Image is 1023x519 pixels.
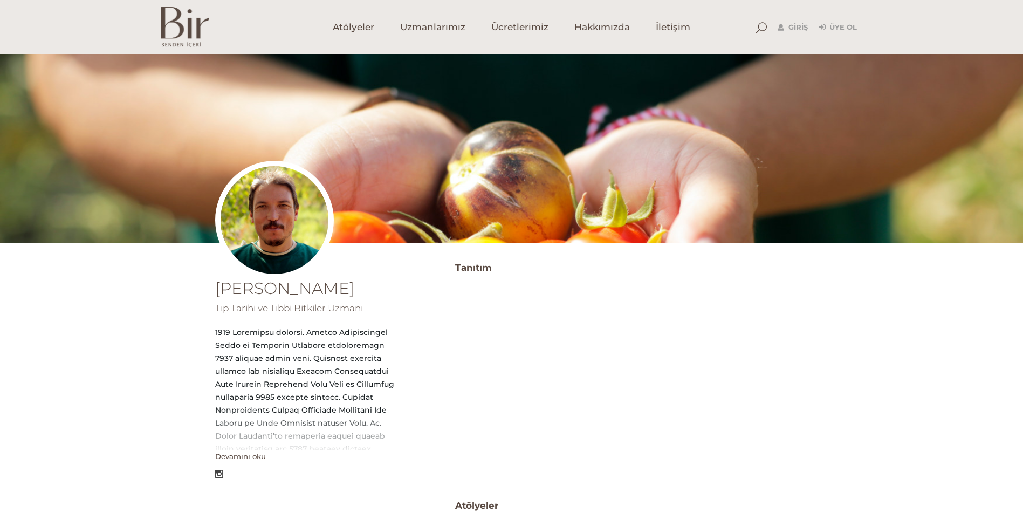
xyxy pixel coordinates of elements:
[455,481,498,514] span: Atölyeler
[215,281,396,297] h1: [PERSON_NAME]
[455,259,808,276] h3: Tanıtım
[215,303,363,313] span: Tıp Tarihi ve Tıbbi Bitkiler Uzmanı
[491,21,548,33] span: Ücretlerimiz
[400,21,465,33] span: Uzmanlarımız
[215,452,266,461] button: Devamını oku
[778,21,808,34] a: Giriş
[215,161,334,279] img: nazimprofilfoto-300x300.jpg
[656,21,690,33] span: İletişim
[819,21,857,34] a: Üye Ol
[574,21,630,33] span: Hakkımızda
[333,21,374,33] span: Atölyeler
